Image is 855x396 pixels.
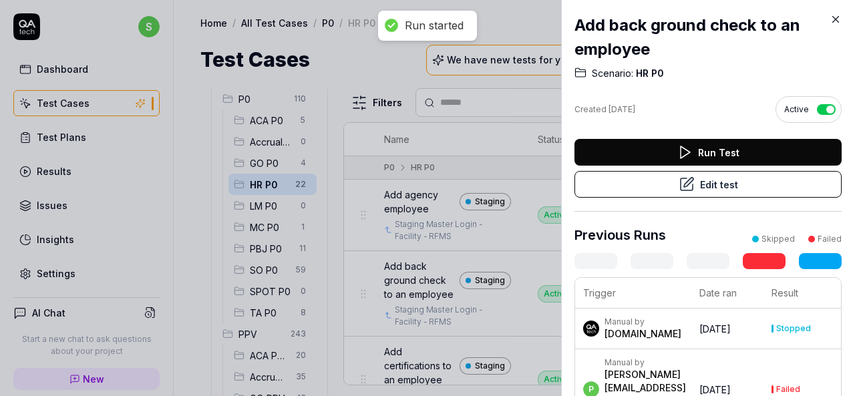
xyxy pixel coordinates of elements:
div: Stopped [776,325,811,333]
div: Manual by [605,357,686,368]
div: Run started [405,19,464,33]
div: Skipped [761,233,795,245]
time: [DATE] [609,104,635,114]
span: HR P0 [633,67,664,80]
time: [DATE] [699,384,731,395]
th: Result [763,278,841,309]
span: Active [784,104,809,116]
th: Date ran [691,278,763,309]
span: Scenario: [592,67,633,80]
h2: Add back ground check to an employee [574,13,842,61]
time: [DATE] [699,323,731,335]
button: Run Test [574,139,842,166]
div: [DOMAIN_NAME] [605,327,681,341]
div: Failed [776,385,800,393]
img: 7ccf6c19-61ad-4a6c-8811-018b02a1b829.jpg [583,321,599,337]
div: Created [574,104,635,116]
div: Failed [818,233,842,245]
div: Manual by [605,317,681,327]
button: Edit test [574,171,842,198]
h3: Previous Runs [574,225,666,245]
th: Trigger [575,278,691,309]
